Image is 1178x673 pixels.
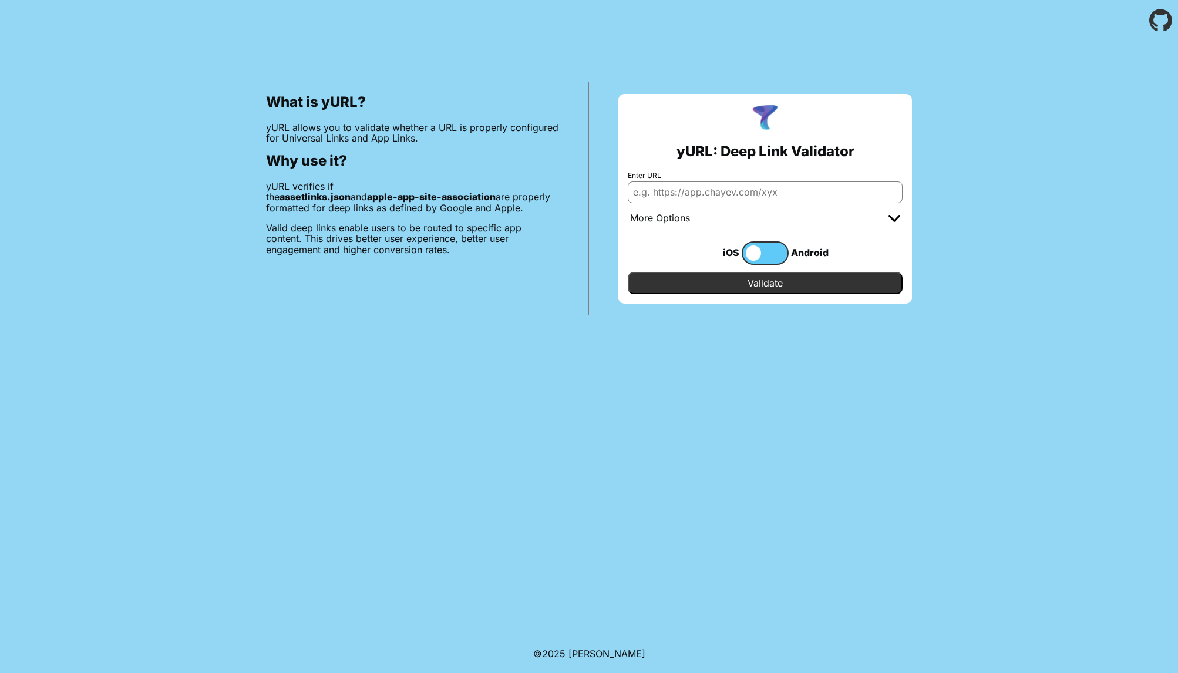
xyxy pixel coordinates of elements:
img: yURL Logo [750,103,780,134]
a: Michael Ibragimchayev's Personal Site [568,648,645,659]
h2: What is yURL? [266,94,559,110]
p: Valid deep links enable users to be routed to specific app content. This drives better user exper... [266,223,559,255]
span: 2025 [542,648,566,659]
div: Android [789,245,836,260]
p: yURL allows you to validate whether a URL is properly configured for Universal Links and App Links. [266,122,559,144]
b: assetlinks.json [280,191,351,203]
footer: © [533,634,645,673]
b: apple-app-site-association [367,191,496,203]
h2: Why use it? [266,153,559,169]
div: iOS [695,245,742,260]
label: Enter URL [628,171,903,180]
input: Validate [628,272,903,294]
img: chevron [888,215,900,222]
input: e.g. https://app.chayev.com/xyx [628,181,903,203]
h2: yURL: Deep Link Validator [676,143,854,160]
p: yURL verifies if the and are properly formatted for deep links as defined by Google and Apple. [266,181,559,213]
div: More Options [630,213,690,224]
